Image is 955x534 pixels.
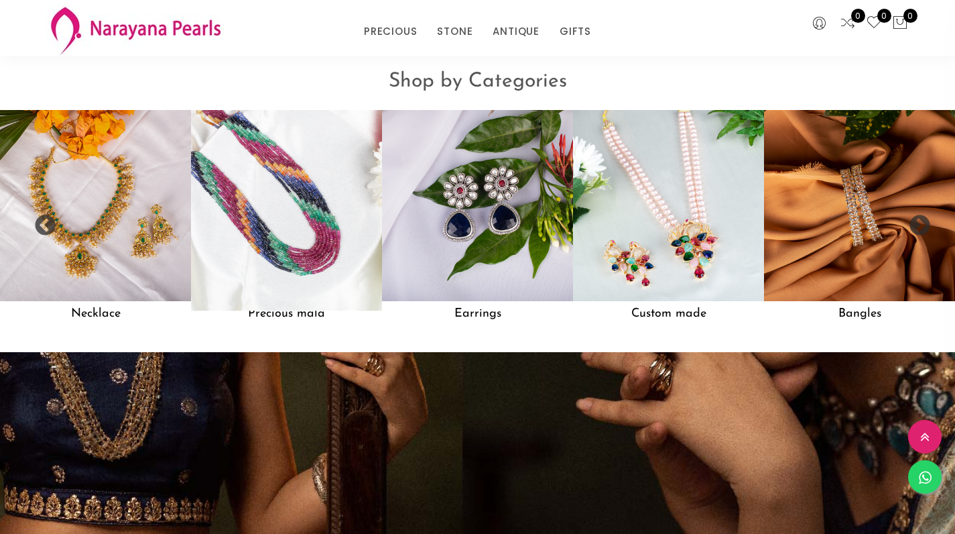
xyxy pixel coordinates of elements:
a: STONE [437,21,472,42]
h5: Bangles [764,301,955,327]
a: ANTIQUE [493,21,539,42]
button: Previous [34,215,47,228]
span: 0 [877,9,891,23]
span: 0 [851,9,865,23]
img: Earrings [382,110,573,301]
a: GIFTS [560,21,591,42]
img: Custom made [573,110,764,301]
a: PRECIOUS [364,21,417,42]
img: Precious mala [182,101,392,311]
h5: Earrings [382,301,573,327]
a: 0 [866,15,882,32]
button: 0 [892,15,908,32]
button: Next [908,215,921,228]
h5: Precious mala [191,301,382,327]
a: 0 [840,15,856,32]
span: 0 [903,9,917,23]
img: Bangles [764,110,955,301]
h5: Custom made [573,301,764,327]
